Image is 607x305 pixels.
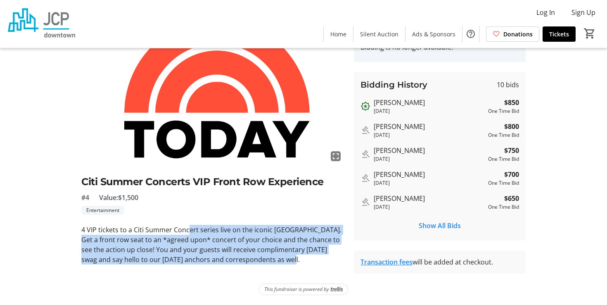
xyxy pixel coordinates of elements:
div: [PERSON_NAME] [374,98,485,107]
div: One Time Bid [488,107,519,115]
div: [PERSON_NAME] [374,145,485,155]
a: Ads & Sponsors [405,26,462,42]
mat-icon: Outbid [360,125,370,135]
div: will be added at checkout. [360,257,519,267]
button: Show All Bids [360,217,519,234]
a: Donations [486,26,539,42]
a: Transaction fees [360,257,413,267]
span: Sign Up [571,7,595,17]
div: One Time Bid [488,203,519,211]
div: [DATE] [374,107,485,115]
span: This fundraiser is powered by [264,286,329,293]
div: 4 VIP tickets to a Citi Summer Concert series live on the iconic [GEOGRAPHIC_DATA]. Get a front r... [81,225,344,264]
span: Silent Auction [360,30,398,38]
img: Jewish Community Project's Logo [5,3,78,45]
div: [DATE] [374,155,485,163]
span: Value: $1,500 [99,193,138,203]
mat-icon: Outbid [360,173,370,183]
span: #4 [81,193,89,203]
button: Cart [582,26,597,41]
div: [DATE] [374,179,485,187]
span: Ads & Sponsors [412,30,455,38]
strong: $850 [504,98,519,107]
tr-label-badge: Entertainment [81,206,124,215]
span: Show All Bids [419,221,461,231]
span: Log In [536,7,555,17]
span: Donations [503,30,533,38]
strong: $750 [504,145,519,155]
img: Trellis Logo [331,286,343,292]
div: [PERSON_NAME] [374,169,485,179]
button: Help [462,26,479,42]
div: One Time Bid [488,179,519,187]
strong: $800 [504,122,519,131]
mat-icon: fullscreen [331,151,341,161]
span: Home [330,30,346,38]
div: [PERSON_NAME] [374,193,485,203]
button: Log In [530,6,562,19]
div: [PERSON_NAME] [374,122,485,131]
h3: Bidding History [360,79,427,91]
button: Sign Up [565,6,602,19]
strong: $650 [504,193,519,203]
img: Image [81,17,344,164]
a: Home [324,26,353,42]
mat-icon: Outbid [360,101,370,111]
a: Silent Auction [353,26,405,42]
h2: Citi Summer Concerts VIP Front Row Experience [81,174,344,189]
div: [DATE] [374,203,485,211]
div: One Time Bid [488,155,519,163]
mat-icon: Outbid [360,149,370,159]
div: One Time Bid [488,131,519,139]
strong: $700 [504,169,519,179]
div: [DATE] [374,131,485,139]
span: 10 bids [497,80,519,90]
a: Tickets [543,26,576,42]
span: Tickets [549,30,569,38]
mat-icon: Outbid [360,197,370,207]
